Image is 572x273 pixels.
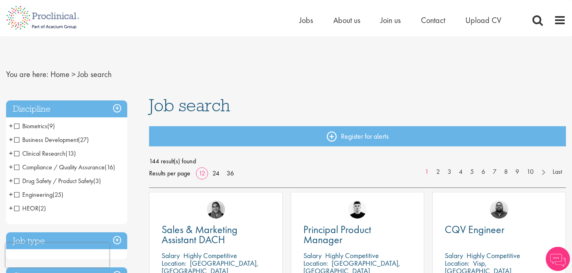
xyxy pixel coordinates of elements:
[93,177,101,185] span: (3)
[14,149,76,158] span: Clinical Research
[444,167,455,177] a: 3
[445,225,553,235] a: CQV Engineer
[14,135,89,144] span: Business Development
[299,15,313,25] a: Jobs
[421,167,433,177] a: 1
[465,15,501,25] a: Upload CV
[9,188,13,200] span: +
[348,200,366,219] img: Patrick Melody
[466,167,478,177] a: 5
[549,167,566,177] a: Last
[14,190,63,199] span: Engineering
[14,204,38,213] span: HEOR
[6,100,127,118] h3: Discipline
[9,202,13,214] span: +
[381,15,401,25] a: Join us
[47,122,55,130] span: (9)
[65,149,76,158] span: (13)
[445,251,463,260] span: Salary
[6,232,127,250] h3: Job type
[477,167,489,177] a: 6
[9,161,13,173] span: +
[162,251,180,260] span: Salary
[14,149,65,158] span: Clinical Research
[14,204,46,213] span: HEOR
[78,135,89,144] span: (27)
[6,243,109,267] iframe: reCAPTCHA
[9,175,13,187] span: +
[14,163,115,171] span: Compliance / Quality Assurance
[303,225,412,245] a: Principal Product Manager
[546,247,570,271] img: Chatbot
[303,258,328,268] span: Location:
[14,163,105,171] span: Compliance / Quality Assurance
[500,167,512,177] a: 8
[445,258,469,268] span: Location:
[224,169,237,177] a: 36
[421,15,445,25] a: Contact
[9,147,13,159] span: +
[445,223,505,236] span: CQV Engineer
[6,69,48,79] span: You are here:
[333,15,360,25] a: About us
[50,69,69,79] a: breadcrumb link
[162,258,186,268] span: Location:
[511,167,523,177] a: 9
[71,69,76,79] span: >
[183,251,237,260] p: Highly Competitive
[432,167,444,177] a: 2
[14,135,78,144] span: Business Development
[14,122,47,130] span: Biometrics
[14,122,55,130] span: Biometrics
[162,225,270,245] a: Sales & Marketing Assistant DACH
[489,167,500,177] a: 7
[162,223,238,246] span: Sales & Marketing Assistant DACH
[53,190,63,199] span: (25)
[9,133,13,146] span: +
[523,167,538,177] a: 10
[149,126,566,146] a: Register for alerts
[38,204,46,213] span: (2)
[455,167,467,177] a: 4
[14,177,101,185] span: Drug Safety / Product Safety
[467,251,520,260] p: Highly Competitive
[78,69,111,79] span: Job search
[14,190,53,199] span: Engineering
[303,223,371,246] span: Principal Product Manager
[303,251,322,260] span: Salary
[149,155,566,167] span: 144 result(s) found
[105,163,115,171] span: (16)
[14,177,93,185] span: Drug Safety / Product Safety
[210,169,222,177] a: 24
[325,251,379,260] p: Highly Competitive
[196,169,208,177] a: 12
[490,200,508,219] img: Ashley Bennett
[9,120,13,132] span: +
[149,167,190,179] span: Results per page
[149,94,230,116] span: Job search
[207,200,225,219] img: Anjali Parbhu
